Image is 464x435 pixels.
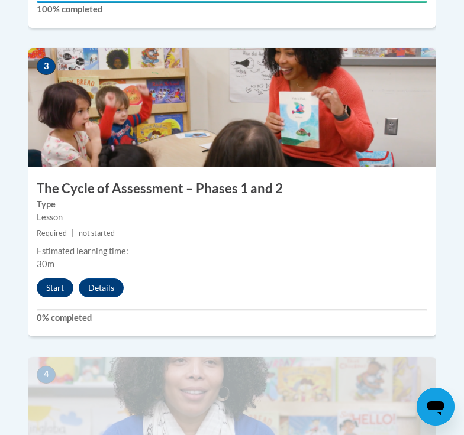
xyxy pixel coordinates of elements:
button: Details [79,278,124,297]
span: | [72,229,74,238]
div: Estimated learning time: [37,245,427,258]
h3: The Cycle of Assessment – Phases 1 and 2 [28,180,436,198]
div: Lesson [37,211,427,224]
span: not started [79,229,115,238]
span: 30m [37,259,54,269]
iframe: Button to launch messaging window [417,388,455,426]
span: 4 [37,366,56,384]
img: Course Image [28,48,436,167]
span: 3 [37,57,56,75]
span: Required [37,229,67,238]
label: 100% completed [37,3,427,16]
div: Your progress [37,1,427,3]
label: Type [37,198,427,211]
label: 0% completed [37,311,427,324]
button: Start [37,278,73,297]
